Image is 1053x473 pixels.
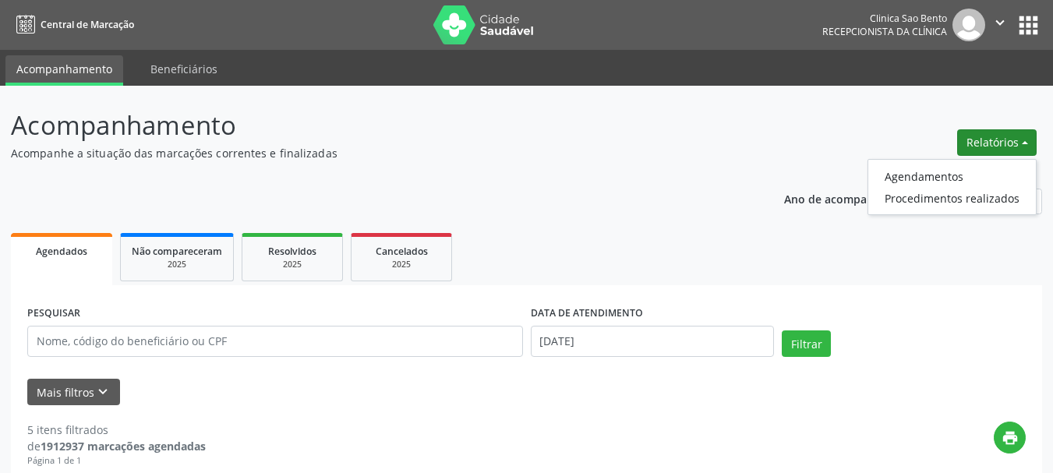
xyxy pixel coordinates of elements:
[1015,12,1042,39] button: apps
[991,14,1009,31] i: 
[784,189,922,208] p: Ano de acompanhamento
[782,330,831,357] button: Filtrar
[41,439,206,454] strong: 1912937 marcações agendadas
[253,259,331,270] div: 2025
[362,259,440,270] div: 2025
[11,12,134,37] a: Central de Marcação
[5,55,123,86] a: Acompanhamento
[531,302,643,326] label: DATA DE ATENDIMENTO
[376,245,428,258] span: Cancelados
[41,18,134,31] span: Central de Marcação
[985,9,1015,41] button: 
[868,165,1036,187] a: Agendamentos
[140,55,228,83] a: Beneficiários
[952,9,985,41] img: img
[11,145,733,161] p: Acompanhe a situação das marcações correntes e finalizadas
[1002,429,1019,447] i: print
[94,383,111,401] i: keyboard_arrow_down
[27,438,206,454] div: de
[11,106,733,145] p: Acompanhamento
[868,187,1036,209] a: Procedimentos realizados
[957,129,1037,156] button: Relatórios
[268,245,316,258] span: Resolvidos
[27,326,523,357] input: Nome, código do beneficiário ou CPF
[27,454,206,468] div: Página 1 de 1
[132,245,222,258] span: Não compareceram
[27,422,206,438] div: 5 itens filtrados
[531,326,775,357] input: Selecione um intervalo
[27,379,120,406] button: Mais filtroskeyboard_arrow_down
[132,259,222,270] div: 2025
[822,12,947,25] div: Clinica Sao Bento
[36,245,87,258] span: Agendados
[994,422,1026,454] button: print
[27,302,80,326] label: PESQUISAR
[822,25,947,38] span: Recepcionista da clínica
[867,159,1037,215] ul: Relatórios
